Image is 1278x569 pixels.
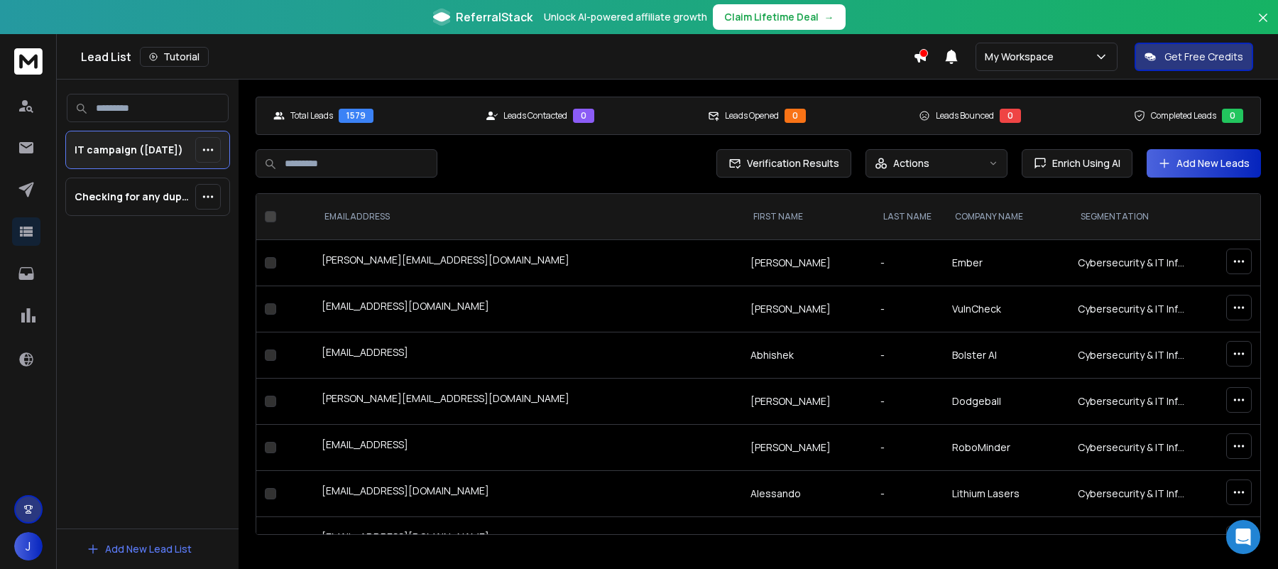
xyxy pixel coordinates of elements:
[1069,379,1195,425] td: Cybersecurity & IT Infrastructure
[872,240,944,286] td: -
[1022,149,1132,178] button: Enrich Using AI
[742,517,872,563] td: [PERSON_NAME]
[785,109,806,123] div: 0
[1069,471,1195,517] td: Cybersecurity & IT Infrastructure
[544,10,707,24] p: Unlock AI-powered affiliate growth
[1147,149,1261,178] button: Add New Leads
[944,332,1069,379] td: Bolster AI
[944,286,1069,332] td: VulnCheck
[742,240,872,286] td: [PERSON_NAME]
[1069,517,1195,563] td: Cybersecurity & IT Infrastructure
[985,50,1059,64] p: My Workspace
[742,425,872,471] td: [PERSON_NAME]
[1069,332,1195,379] td: Cybersecurity & IT Infrastructure
[716,149,851,178] button: Verification Results
[1254,9,1272,43] button: Close banner
[742,286,872,332] td: [PERSON_NAME]
[944,194,1069,240] th: Company Name
[1069,194,1195,240] th: segmentation
[944,425,1069,471] td: RoboMinder
[322,484,733,504] div: [EMAIL_ADDRESS][DOMAIN_NAME]
[75,190,190,204] p: Checking for any duplicates
[322,530,733,550] div: [EMAIL_ADDRESS][DOMAIN_NAME]
[741,156,839,170] span: Verification Results
[322,299,733,319] div: [EMAIL_ADDRESS][DOMAIN_NAME]
[81,47,913,67] div: Lead List
[1222,109,1243,123] div: 0
[893,156,929,170] p: Actions
[944,240,1069,286] td: Ember
[140,47,209,67] button: Tutorial
[742,471,872,517] td: Alessando
[339,109,373,123] div: 1579
[872,471,944,517] td: -
[742,332,872,379] td: Abhishek
[1000,109,1021,123] div: 0
[290,110,333,121] p: Total Leads
[944,379,1069,425] td: Dodgeball
[872,286,944,332] td: -
[944,517,1069,563] td: Harmonic Security
[742,194,872,240] th: FIRST NAME
[1069,240,1195,286] td: Cybersecurity & IT Infrastructure
[824,10,834,24] span: →
[14,532,43,560] button: J
[322,438,733,457] div: [EMAIL_ADDRESS]
[503,110,567,121] p: Leads Contacted
[1164,50,1243,64] p: Get Free Credits
[322,345,733,365] div: [EMAIL_ADDRESS]
[936,110,994,121] p: Leads Bounced
[1047,156,1120,170] span: Enrich Using AI
[1151,110,1216,121] p: Completed Leads
[1226,520,1260,554] div: Open Intercom Messenger
[322,253,733,273] div: [PERSON_NAME][EMAIL_ADDRESS][DOMAIN_NAME]
[1158,156,1250,170] a: Add New Leads
[872,332,944,379] td: -
[573,109,594,123] div: 0
[742,379,872,425] td: [PERSON_NAME]
[872,379,944,425] td: -
[713,4,846,30] button: Claim Lifetime Deal→
[313,194,742,240] th: EMAIL ADDRESS
[725,110,779,121] p: Leads Opened
[1069,425,1195,471] td: Cybersecurity & IT Infrastructure
[1135,43,1253,71] button: Get Free Credits
[75,535,203,563] button: Add New Lead List
[872,425,944,471] td: -
[1069,286,1195,332] td: Cybersecurity & IT Infrastructure
[944,471,1069,517] td: Lithium Lasers
[456,9,532,26] span: ReferralStack
[322,391,733,411] div: [PERSON_NAME][EMAIL_ADDRESS][DOMAIN_NAME]
[872,517,944,563] td: -
[75,143,183,157] p: IT campaign ([DATE])
[872,194,944,240] th: LAST NAME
